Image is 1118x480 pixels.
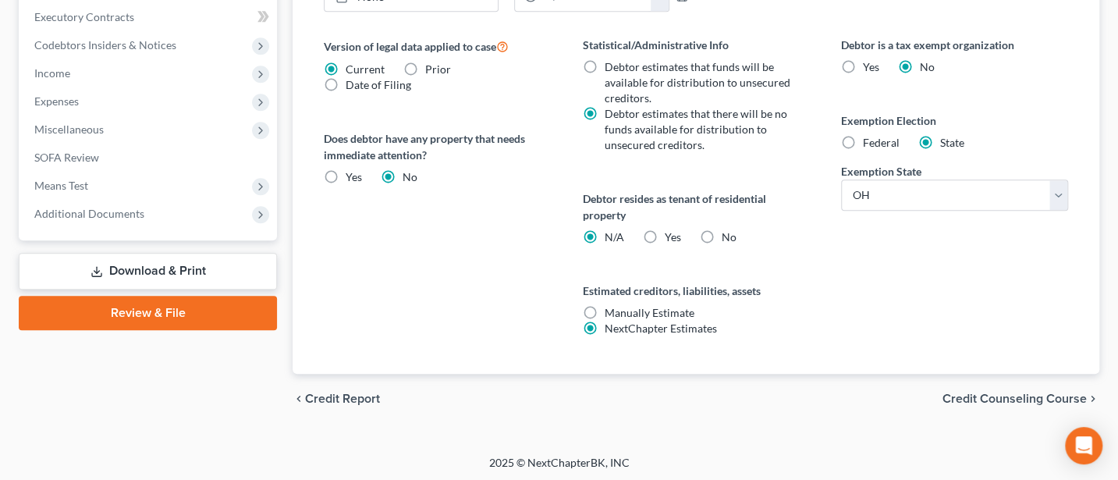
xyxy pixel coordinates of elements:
[19,253,277,290] a: Download & Print
[34,66,70,80] span: Income
[942,393,1099,405] button: Credit Counseling Course chevron_right
[293,393,305,405] i: chevron_left
[425,62,451,76] span: Prior
[920,60,935,73] span: No
[346,62,385,76] span: Current
[605,60,790,105] span: Debtor estimates that funds will be available for distribution to unsecured creditors.
[34,123,104,136] span: Miscellaneous
[942,393,1087,405] span: Credit Counseling Course
[1087,393,1099,405] i: chevron_right
[19,296,277,330] a: Review & File
[403,170,417,183] span: No
[22,3,277,31] a: Executory Contracts
[22,144,277,172] a: SOFA Review
[605,230,624,244] span: N/A
[665,230,681,244] span: Yes
[863,60,879,73] span: Yes
[34,38,176,52] span: Codebtors Insiders & Notices
[722,230,736,244] span: No
[841,163,921,180] label: Exemption State
[583,37,810,53] label: Statistical/Administrative Info
[583,283,810,299] label: Estimated creditors, liabilities, assets
[324,130,551,163] label: Does debtor have any property that needs immediate attention?
[940,136,964,149] span: State
[605,107,787,151] span: Debtor estimates that there will be no funds available for distribution to unsecured creditors.
[34,207,144,220] span: Additional Documents
[605,306,694,319] span: Manually Estimate
[841,37,1068,53] label: Debtor is a tax exempt organization
[34,94,79,108] span: Expenses
[293,393,380,405] button: chevron_left Credit Report
[583,190,810,223] label: Debtor resides as tenant of residential property
[346,170,362,183] span: Yes
[34,179,88,192] span: Means Test
[605,322,717,335] span: NextChapter Estimates
[34,151,99,164] span: SOFA Review
[324,37,551,55] label: Version of legal data applied to case
[305,393,380,405] span: Credit Report
[346,78,411,91] span: Date of Filing
[841,112,1068,129] label: Exemption Election
[34,10,134,23] span: Executory Contracts
[1065,427,1102,464] div: Open Intercom Messenger
[863,136,900,149] span: Federal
